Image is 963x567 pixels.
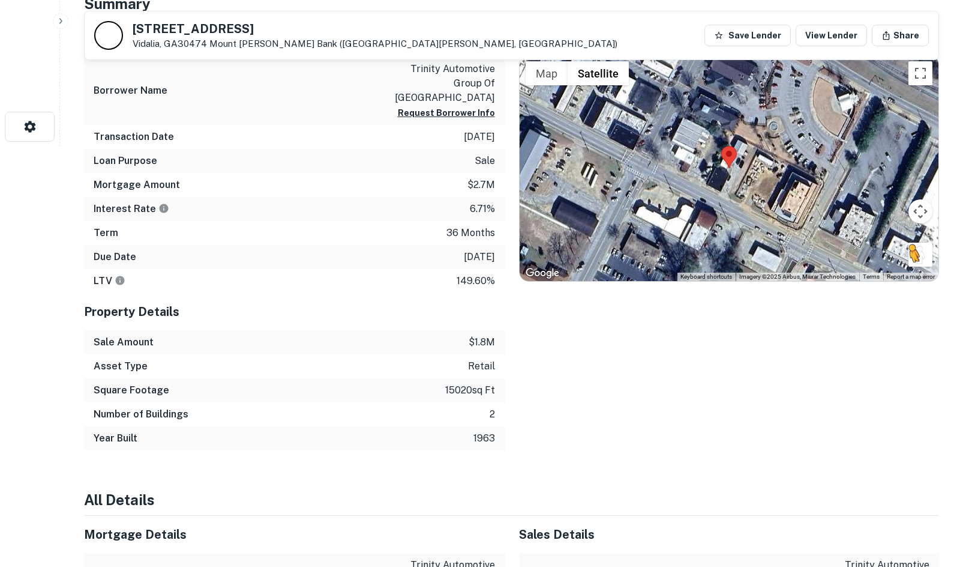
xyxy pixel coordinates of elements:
[464,130,495,144] p: [DATE]
[469,335,495,350] p: $1.8m
[209,38,617,49] a: Mount [PERSON_NAME] Bank ([GEOGRAPHIC_DATA][PERSON_NAME], [GEOGRAPHIC_DATA])
[94,250,136,264] h6: Due Date
[94,335,154,350] h6: Sale Amount
[680,273,732,281] button: Keyboard shortcuts
[94,407,188,422] h6: Number of Buildings
[94,274,125,288] h6: LTV
[470,202,495,216] p: 6.71%
[519,526,940,544] h5: Sales Details
[796,25,867,46] a: View Lender
[523,265,562,281] img: Google
[490,407,495,422] p: 2
[133,38,617,49] p: Vidalia, GA30474
[523,265,562,281] a: Open this area in Google Maps (opens a new window)
[94,383,169,398] h6: Square Footage
[887,273,935,280] a: Report a map error
[398,106,495,120] button: Request Borrower Info
[468,359,495,374] p: retail
[467,178,495,192] p: $2.7m
[526,61,568,85] button: Show street map
[158,203,169,214] svg: The interest rates displayed on the website are for informational purposes only and may be report...
[133,23,617,35] h5: [STREET_ADDRESS]
[475,154,495,168] p: sale
[446,226,495,240] p: 36 months
[568,61,629,85] button: Show satellite imagery
[94,130,174,144] h6: Transaction Date
[863,273,880,280] a: Terms
[84,489,939,511] h4: All Details
[94,202,169,216] h6: Interest Rate
[908,61,932,85] button: Toggle fullscreen view
[94,431,137,446] h6: Year Built
[908,243,932,267] button: Drag Pegman onto the map to open Street View
[84,526,505,544] h5: Mortgage Details
[94,178,180,192] h6: Mortgage Amount
[903,471,963,529] iframe: Chat Widget
[115,275,125,286] svg: LTVs displayed on the website are for informational purposes only and may be reported incorrectly...
[739,273,856,280] span: Imagery ©2025 Airbus, Maxar Technologies
[94,154,157,168] h6: Loan Purpose
[94,359,148,374] h6: Asset Type
[704,25,791,46] button: Save Lender
[473,431,495,446] p: 1963
[872,25,929,46] button: Share
[84,303,505,321] h5: Property Details
[457,274,495,288] p: 149.60%
[464,250,495,264] p: [DATE]
[94,226,118,240] h6: Term
[387,62,495,105] p: trinity automotive group of [GEOGRAPHIC_DATA]
[94,83,167,98] h6: Borrower Name
[908,199,932,223] button: Map camera controls
[445,383,495,398] p: 15020 sq ft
